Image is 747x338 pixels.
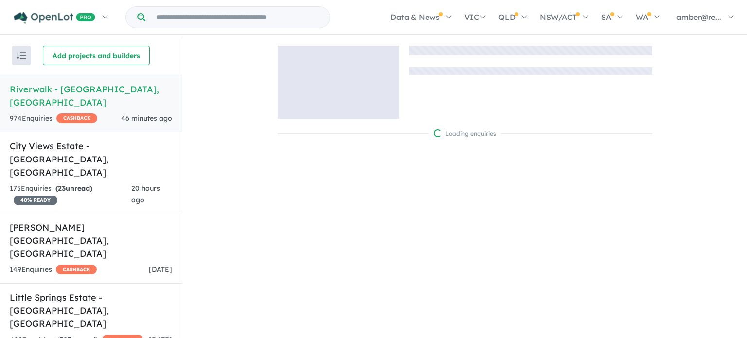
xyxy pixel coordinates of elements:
[10,140,172,179] h5: City Views Estate - [GEOGRAPHIC_DATA] , [GEOGRAPHIC_DATA]
[56,113,97,123] span: CASHBACK
[10,113,97,125] div: 974 Enquir ies
[43,46,150,65] button: Add projects and builders
[55,184,92,193] strong: ( unread)
[131,184,160,204] span: 20 hours ago
[14,12,95,24] img: Openlot PRO Logo White
[58,184,66,193] span: 23
[10,264,97,276] div: 149 Enquir ies
[434,129,496,139] div: Loading enquiries
[10,183,131,206] div: 175 Enquir ies
[56,265,97,274] span: CASHBACK
[676,12,721,22] span: amber@re...
[10,83,172,109] h5: Riverwalk - [GEOGRAPHIC_DATA] , [GEOGRAPHIC_DATA]
[147,7,328,28] input: Try estate name, suburb, builder or developer
[10,291,172,330] h5: Little Springs Estate - [GEOGRAPHIC_DATA] , [GEOGRAPHIC_DATA]
[121,114,172,123] span: 46 minutes ago
[17,52,26,59] img: sort.svg
[10,221,172,260] h5: [PERSON_NAME][GEOGRAPHIC_DATA] , [GEOGRAPHIC_DATA]
[14,196,57,205] span: 40 % READY
[149,265,172,274] span: [DATE]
